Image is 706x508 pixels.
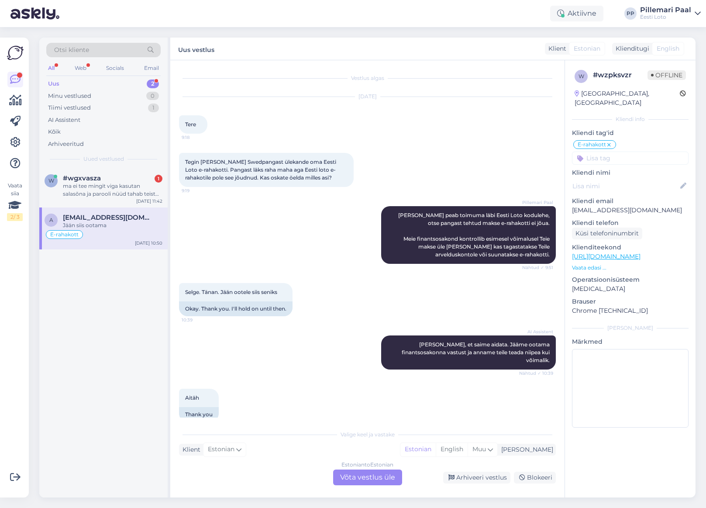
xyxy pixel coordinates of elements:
div: 1 [148,104,159,112]
img: Askly Logo [7,45,24,61]
div: ma ei tee mingit viga kasutan salasõna ja parooli nüüd tahab teist tuvastamist aga mul ei ole mis... [63,182,162,198]
span: English [657,44,679,53]
span: E-rahakott [578,142,606,147]
div: Okay. Thank you. I'll hold on until then. [179,301,293,316]
span: Tegin [PERSON_NAME] Swedpangast ülekande oma Eesti Loto e-rahakotti. Pangast läks raha maha aga E... [185,159,338,181]
span: w [48,177,54,184]
span: E-rahakott [50,232,79,237]
span: Offline [647,70,686,80]
span: 10:39 [182,317,214,323]
p: Kliendi email [572,197,689,206]
div: English [436,443,468,456]
div: Klient [545,44,566,53]
div: Küsi telefoninumbrit [572,228,642,239]
p: Kliendi telefon [572,218,689,228]
div: 0 [146,92,159,100]
p: Chrome [TECHNICAL_ID] [572,306,689,315]
div: Pillemari Paal [640,7,691,14]
div: Blokeeri [514,472,556,484]
span: Tere [185,121,196,128]
div: [DATE] 10:50 [135,240,162,246]
input: Lisa nimi [572,181,678,191]
div: Thank you [179,407,219,422]
div: 2 [147,79,159,88]
p: [MEDICAL_DATA] [572,284,689,294]
div: All [46,62,56,74]
p: Märkmed [572,337,689,346]
p: Brauser [572,297,689,306]
div: Estonian [400,443,436,456]
div: Minu vestlused [48,92,91,100]
span: Nähtud ✓ 9:51 [520,264,553,271]
span: Muu [472,445,486,453]
div: Socials [104,62,126,74]
span: AI Assistent [520,328,553,335]
div: [PERSON_NAME] [498,445,553,454]
div: PP [624,7,637,20]
div: Aktiivne [550,6,603,21]
input: Lisa tag [572,152,689,165]
span: Nähtud ✓ 10:39 [519,370,553,377]
div: # wzpksvzr [593,70,647,80]
span: annika.letlane.002@gmail.com [63,214,154,221]
div: [DATE] 11:42 [136,198,162,204]
div: Klienditugi [612,44,649,53]
p: Kliendi nimi [572,168,689,177]
span: Selge. Tänan. Jään ootele siis seniks [185,289,277,295]
div: [DATE] [179,93,556,100]
div: Arhiveeritud [48,140,84,149]
div: Võta vestlus üle [333,470,402,485]
span: #wgxvasza [63,174,101,182]
div: [GEOGRAPHIC_DATA], [GEOGRAPHIC_DATA] [575,89,680,107]
a: [URL][DOMAIN_NAME] [572,252,641,260]
div: Kliendi info [572,115,689,123]
span: Estonian [574,44,600,53]
div: Estonian to Estonian [341,461,393,469]
span: a [49,217,53,223]
span: w [579,73,584,79]
p: Vaata edasi ... [572,264,689,272]
span: Pillemari Paal [520,199,553,206]
span: [PERSON_NAME] peab toimuma läbi Eesti Loto kodulehe, otse pangast tehtud makse e-rahakotti ei jõu... [398,212,551,258]
div: Klient [179,445,200,454]
div: Uus [48,79,59,88]
div: 1 [155,175,162,183]
div: Valige keel ja vastake [179,431,556,439]
p: [EMAIL_ADDRESS][DOMAIN_NAME] [572,206,689,215]
p: Kliendi tag'id [572,128,689,138]
div: AI Assistent [48,116,80,124]
div: Vestlus algas [179,74,556,82]
div: [PERSON_NAME] [572,324,689,332]
span: 9:18 [182,134,214,141]
span: Estonian [208,445,234,454]
label: Uus vestlus [178,43,214,55]
span: Uued vestlused [83,155,124,163]
div: Arhiveeri vestlus [443,472,510,484]
div: Email [142,62,161,74]
div: Vaata siia [7,182,23,221]
span: Aitäh [185,394,199,401]
div: 2 / 3 [7,213,23,221]
div: Eesti Loto [640,14,691,21]
div: Web [73,62,88,74]
p: Klienditeekond [572,243,689,252]
a: Pillemari PaalEesti Loto [640,7,701,21]
span: 9:19 [182,187,214,194]
div: Jään siis ootama [63,221,162,229]
span: [PERSON_NAME], et saime aidata. Jääme ootama finantsosakonna vastust ja anname teile teada niipea... [402,341,551,363]
span: Otsi kliente [54,45,89,55]
p: Operatsioonisüsteem [572,275,689,284]
div: Kõik [48,128,61,136]
div: Tiimi vestlused [48,104,91,112]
